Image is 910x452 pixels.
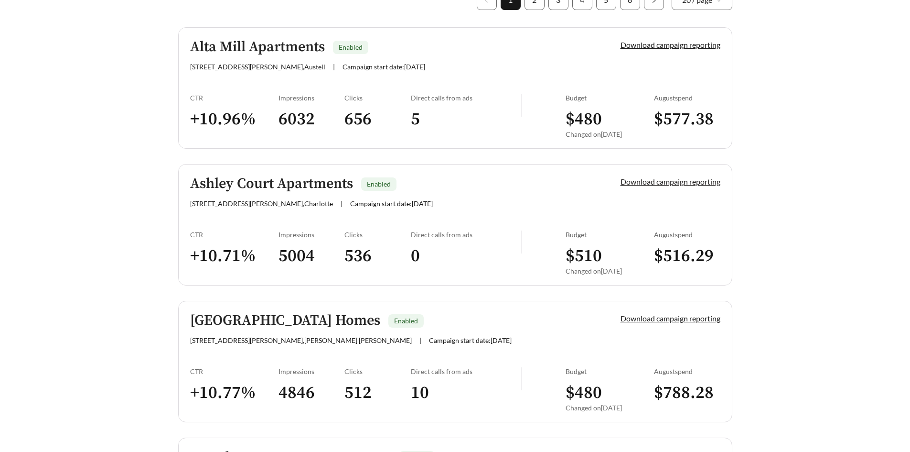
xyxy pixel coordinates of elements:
[190,231,278,239] div: CTR
[178,27,732,149] a: Alta Mill ApartmentsEnabled[STREET_ADDRESS][PERSON_NAME],Austell|Campaign start date:[DATE]Downlo...
[654,245,720,267] h3: $ 516.29
[411,367,521,375] div: Direct calls from ads
[521,231,522,254] img: line
[566,94,654,102] div: Budget
[521,94,522,117] img: line
[278,367,345,375] div: Impressions
[566,231,654,239] div: Budget
[566,367,654,375] div: Budget
[566,130,654,138] div: Changed on [DATE]
[344,94,411,102] div: Clicks
[344,231,411,239] div: Clicks
[411,109,521,130] h3: 5
[411,382,521,404] h3: 10
[341,199,343,208] span: |
[190,336,412,344] span: [STREET_ADDRESS][PERSON_NAME] , [PERSON_NAME] [PERSON_NAME]
[190,109,278,130] h3: + 10.96 %
[654,94,720,102] div: August spend
[419,336,421,344] span: |
[344,109,411,130] h3: 656
[278,109,345,130] h3: 6032
[344,245,411,267] h3: 536
[278,94,345,102] div: Impressions
[566,245,654,267] h3: $ 510
[344,367,411,375] div: Clicks
[394,317,418,325] span: Enabled
[190,313,380,329] h5: [GEOGRAPHIC_DATA] Homes
[350,199,433,208] span: Campaign start date: [DATE]
[190,39,325,55] h5: Alta Mill Apartments
[190,176,353,192] h5: Ashley Court Apartments
[411,94,521,102] div: Direct calls from ads
[344,382,411,404] h3: 512
[566,404,654,412] div: Changed on [DATE]
[190,199,333,208] span: [STREET_ADDRESS][PERSON_NAME] , Charlotte
[339,43,363,51] span: Enabled
[521,367,522,390] img: line
[654,367,720,375] div: August spend
[566,267,654,275] div: Changed on [DATE]
[429,336,512,344] span: Campaign start date: [DATE]
[190,382,278,404] h3: + 10.77 %
[178,164,732,286] a: Ashley Court ApartmentsEnabled[STREET_ADDRESS][PERSON_NAME],Charlotte|Campaign start date:[DATE]D...
[654,109,720,130] h3: $ 577.38
[190,367,278,375] div: CTR
[333,63,335,71] span: |
[654,231,720,239] div: August spend
[566,382,654,404] h3: $ 480
[621,177,720,186] a: Download campaign reporting
[278,382,345,404] h3: 4846
[621,314,720,323] a: Download campaign reporting
[343,63,425,71] span: Campaign start date: [DATE]
[566,109,654,130] h3: $ 480
[411,231,521,239] div: Direct calls from ads
[190,245,278,267] h3: + 10.71 %
[190,63,325,71] span: [STREET_ADDRESS][PERSON_NAME] , Austell
[278,231,345,239] div: Impressions
[278,245,345,267] h3: 5004
[411,245,521,267] h3: 0
[367,180,391,188] span: Enabled
[190,94,278,102] div: CTR
[178,301,732,422] a: [GEOGRAPHIC_DATA] HomesEnabled[STREET_ADDRESS][PERSON_NAME],[PERSON_NAME] [PERSON_NAME]|Campaign ...
[621,40,720,49] a: Download campaign reporting
[654,382,720,404] h3: $ 788.28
